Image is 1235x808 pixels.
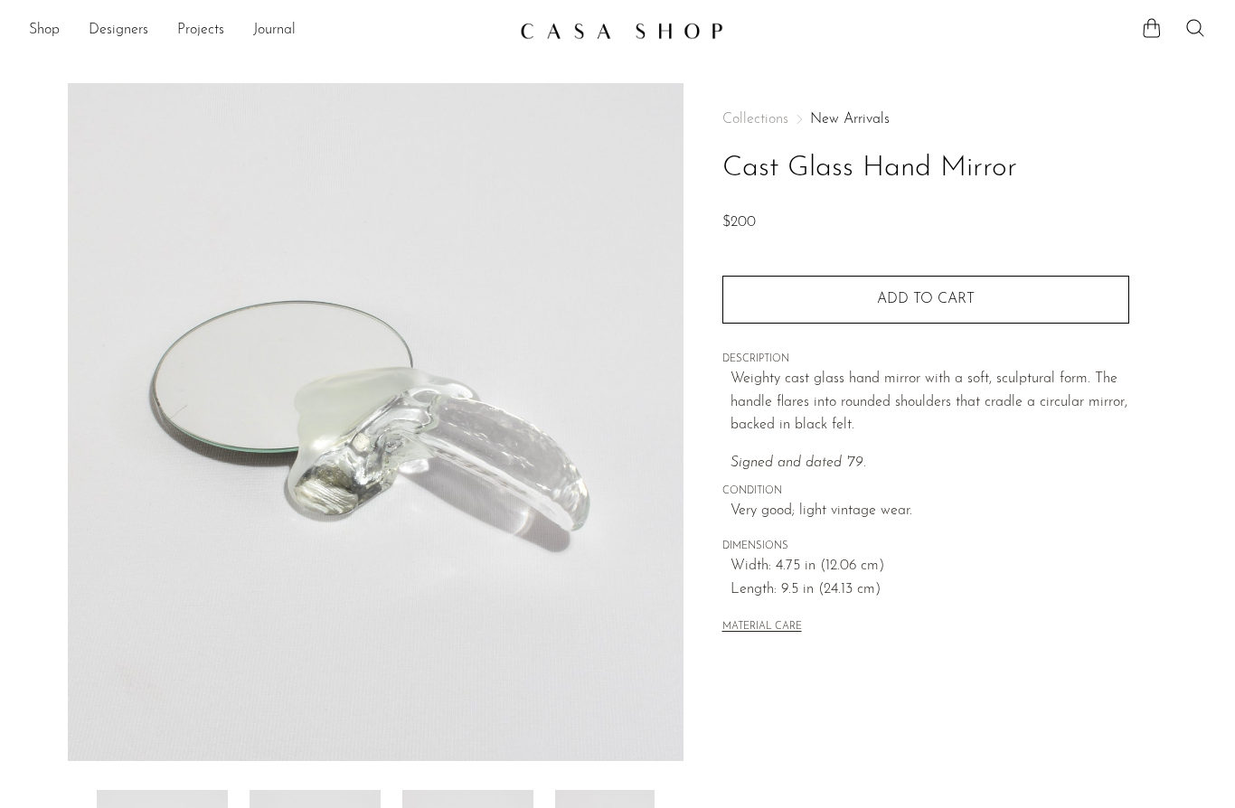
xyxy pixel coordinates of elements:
span: Add to cart [877,292,975,306]
a: New Arrivals [810,112,890,127]
button: MATERIAL CARE [722,621,802,634]
ul: NEW HEADER MENU [29,15,505,46]
a: Projects [177,19,224,42]
span: DESCRIPTION [722,352,1129,368]
h1: Cast Glass Hand Mirror [722,146,1129,192]
nav: Breadcrumbs [722,112,1129,127]
p: Weighty cast glass hand mirror with a soft, sculptural form. The handle flares into rounded shoul... [731,368,1129,437]
span: Very good; light vintage wear. [731,500,1129,523]
a: Shop [29,19,60,42]
button: Add to cart [722,276,1129,323]
span: Width: 4.75 in (12.06 cm) [731,555,1129,578]
a: Designers [89,19,148,42]
span: DIMENSIONS [722,539,1129,555]
span: Length: 9.5 in (24.13 cm) [731,578,1129,602]
span: CONDITION [722,484,1129,500]
a: Journal [253,19,296,42]
em: Signed and dated '79. [731,456,866,470]
img: Cast Glass Hand Mirror [68,83,683,761]
span: $200 [722,215,756,230]
span: Collections [722,112,788,127]
nav: Desktop navigation [29,15,505,46]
